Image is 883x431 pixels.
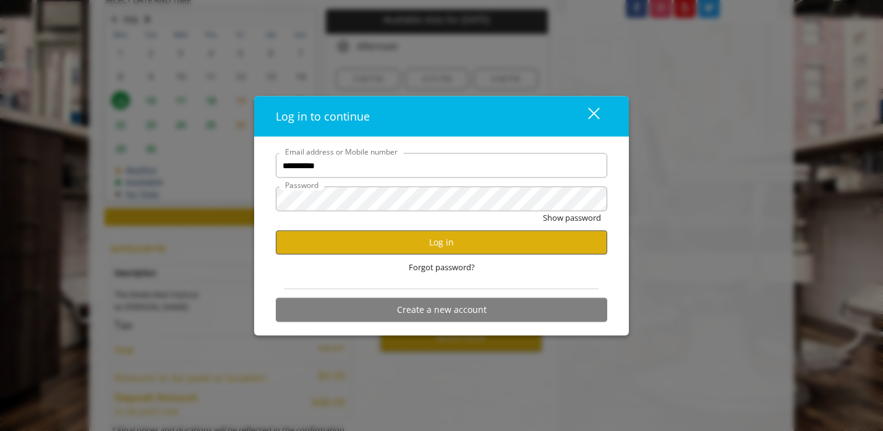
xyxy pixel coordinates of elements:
[565,103,607,129] button: close dialog
[543,211,601,224] button: Show password
[276,230,607,254] button: Log in
[279,179,325,191] label: Password
[409,260,475,273] span: Forgot password?
[279,146,404,158] label: Email address or Mobile number
[276,153,607,178] input: Email address or Mobile number
[276,187,607,211] input: Password
[276,109,370,124] span: Log in to continue
[276,297,607,322] button: Create a new account
[574,107,599,126] div: close dialog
